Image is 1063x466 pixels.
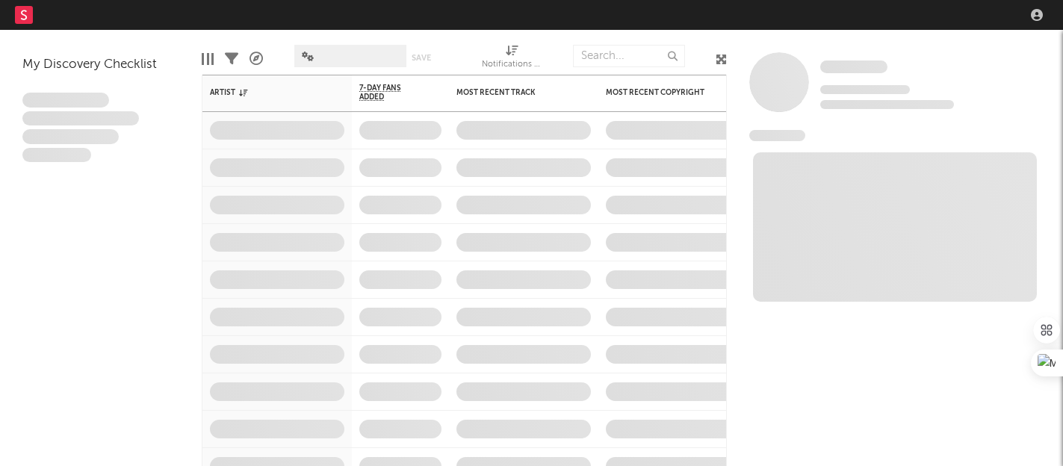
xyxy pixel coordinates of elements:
span: Integer aliquet in purus et [22,111,139,126]
span: News Feed [749,130,805,141]
div: A&R Pipeline [250,37,263,81]
input: Search... [573,45,685,67]
div: Most Recent Copyright [606,88,718,97]
span: Some Artist [820,60,887,73]
span: 0 fans last week [820,100,954,109]
div: Artist [210,88,322,97]
span: Praesent ac interdum [22,129,119,144]
div: My Discovery Checklist [22,56,179,74]
div: Edit Columns [202,37,214,81]
span: Aliquam viverra [22,148,91,163]
div: Notifications (Artist) [482,56,542,74]
span: Lorem ipsum dolor [22,93,109,108]
span: Tracking Since: [DATE] [820,85,910,94]
div: Filters [225,37,238,81]
div: Most Recent Track [456,88,568,97]
span: 7-Day Fans Added [359,84,419,102]
a: Some Artist [820,60,887,75]
div: Notifications (Artist) [482,37,542,81]
button: Save [412,54,431,62]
